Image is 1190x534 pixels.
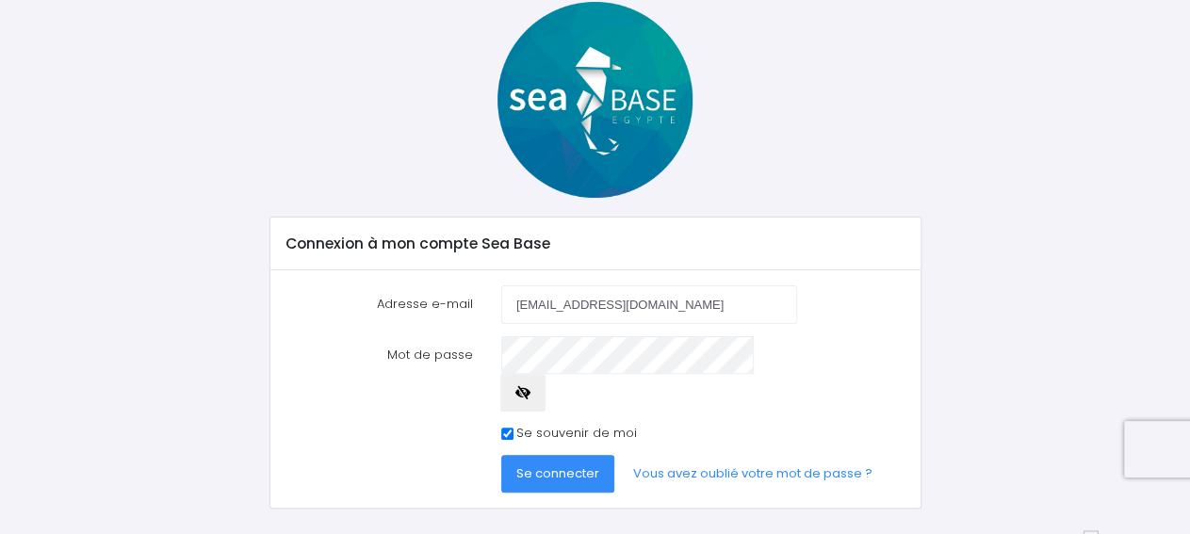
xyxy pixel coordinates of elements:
[271,285,487,323] label: Adresse e-mail
[270,218,921,270] div: Connexion à mon compte Sea Base
[271,336,487,413] label: Mot de passe
[618,455,888,493] a: Vous avez oublié votre mot de passe ?
[516,424,637,443] label: Se souvenir de moi
[516,464,599,482] span: Se connecter
[501,455,614,493] button: Se connecter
